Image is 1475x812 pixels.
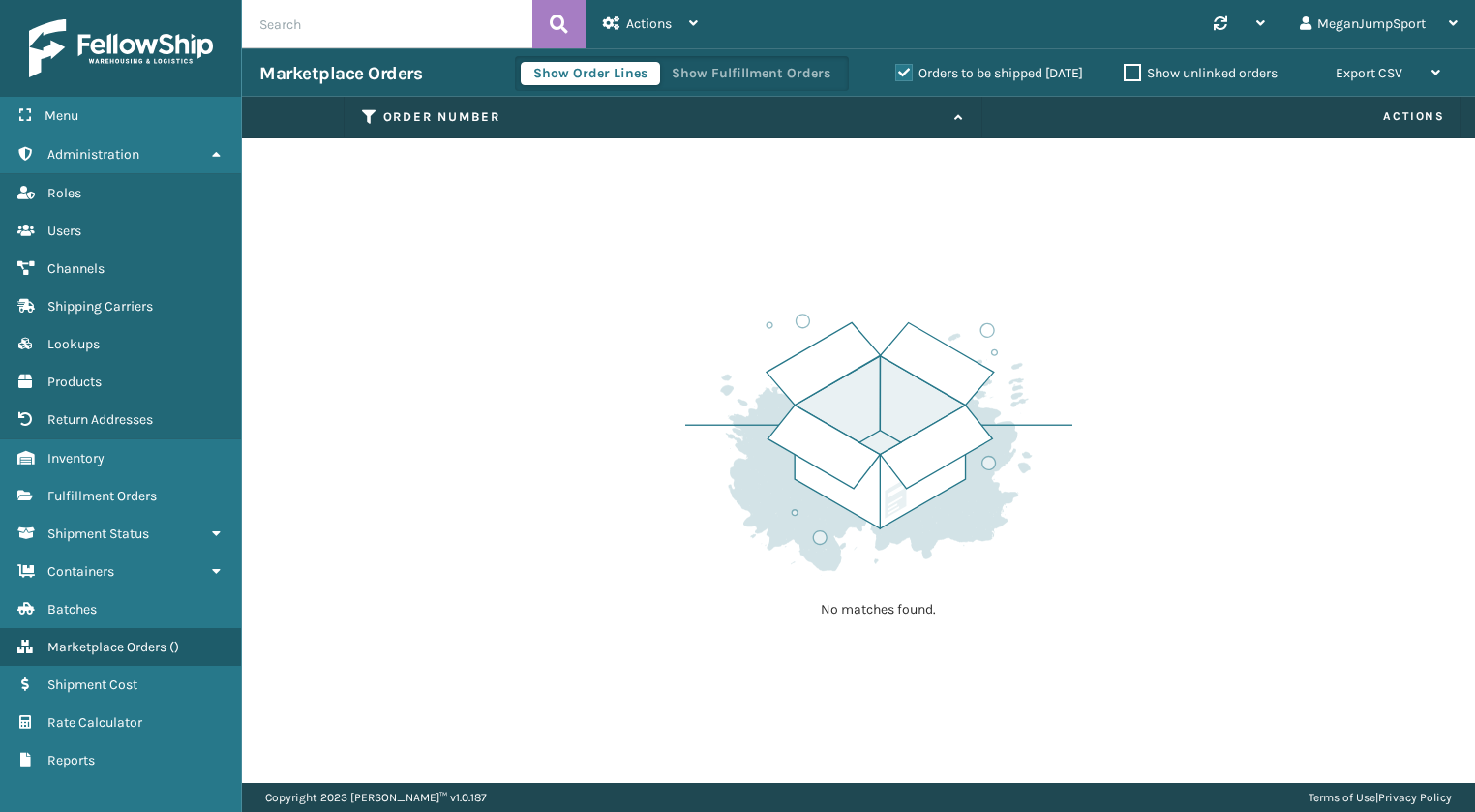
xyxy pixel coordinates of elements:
[259,62,422,85] h3: Marketplace Orders
[626,15,672,32] span: Actions
[47,146,139,163] span: Administration
[659,62,843,85] button: Show Fulfillment Orders
[383,108,946,126] label: Order Number
[47,601,97,617] span: Batches
[47,563,114,580] span: Containers
[1309,783,1452,812] div: |
[47,488,157,504] span: Fulfillment Orders
[47,411,153,428] span: Return Addresses
[47,526,149,542] span: Shipment Status
[47,185,81,201] span: Roles
[169,639,179,655] span: ( )
[47,639,166,655] span: Marketplace Orders
[1378,791,1452,804] a: Privacy Policy
[265,783,487,812] p: Copyright 2023 [PERSON_NAME]™ v 1.0.187
[47,336,100,352] span: Lookups
[47,374,102,390] span: Products
[1309,791,1375,804] a: Terms of Use
[47,752,95,768] span: Reports
[47,298,153,315] span: Shipping Carriers
[47,450,105,466] span: Inventory
[895,65,1083,81] label: Orders to be shipped [DATE]
[47,260,105,277] span: Channels
[45,107,78,124] span: Menu
[47,714,142,731] span: Rate Calculator
[29,19,213,77] img: logo
[988,101,1457,133] span: Actions
[1124,65,1278,81] label: Show unlinked orders
[47,677,137,693] span: Shipment Cost
[1336,65,1402,81] span: Export CSV
[521,62,660,85] button: Show Order Lines
[47,223,81,239] span: Users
